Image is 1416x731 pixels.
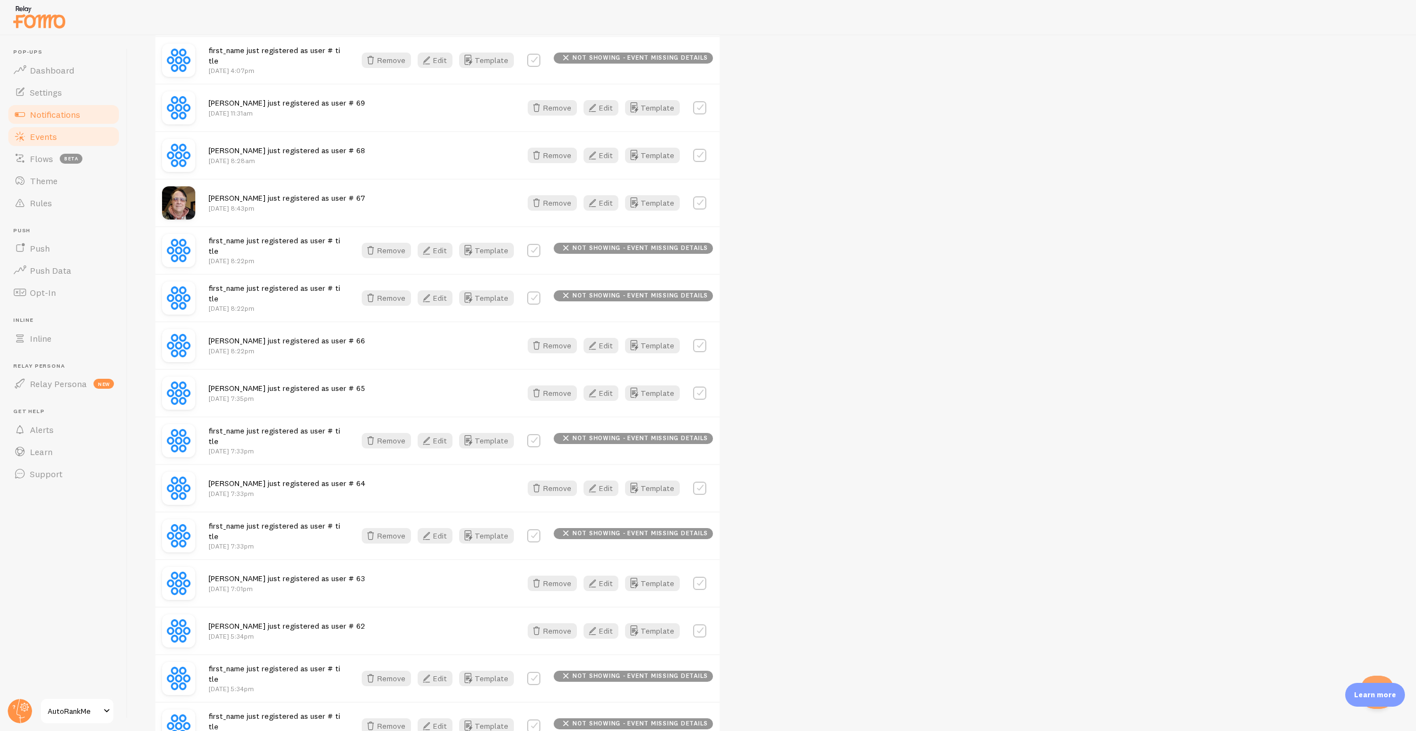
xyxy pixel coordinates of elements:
button: Template [459,290,514,306]
span: [PERSON_NAME] just registered as user # 67 [209,193,365,203]
a: Edit [584,623,625,639]
button: Remove [528,338,577,353]
span: [PERSON_NAME] just registered as user # 63 [209,573,365,583]
button: Edit [584,623,618,639]
span: [PERSON_NAME] just registered as user # 69 [209,98,365,108]
p: [DATE] 7:35pm [209,394,365,403]
span: Relay Persona [30,378,87,389]
button: Edit [584,100,618,116]
button: Template [625,100,680,116]
a: Relay Persona new [7,373,121,395]
img: 0b6daa8066475c9261ae86794f04ea74 [162,186,195,220]
button: Remove [528,481,577,496]
img: nbUyOPBySbWe6lzm73F6 [162,519,195,552]
a: Alerts [7,419,121,441]
span: not showing - event missing details [572,530,708,536]
a: Edit [584,338,625,353]
button: Remove [528,148,577,163]
button: Remove [362,671,411,686]
span: first_name just registered as user # title [209,45,340,66]
a: Edit [418,290,459,306]
span: Inline [30,333,51,344]
a: Edit [584,100,625,116]
span: Relay Persona [13,363,121,370]
span: [PERSON_NAME] just registered as user # 66 [209,336,365,346]
img: nbUyOPBySbWe6lzm73F6 [162,424,195,457]
span: Push [30,243,50,254]
button: Template [459,243,514,258]
button: Edit [584,338,618,353]
img: a32c09b3394f7b290014d54ef4d647e6 [162,329,195,362]
span: Opt-In [30,287,56,298]
button: Template [625,623,680,639]
button: Edit [584,385,618,401]
span: Support [30,468,63,479]
a: Edit [418,433,459,448]
span: Pop-ups [13,49,121,56]
span: Inline [13,317,121,324]
a: Edit [418,528,459,544]
button: Template [459,528,514,544]
a: Theme [7,170,121,192]
p: [DATE] 8:22pm [209,346,365,356]
img: 45d2370c6668fef276b4492ae85823a5 [162,377,195,410]
button: Template [625,385,680,401]
a: Template [459,671,514,686]
a: Template [625,338,680,353]
a: Edit [584,481,625,496]
span: Settings [30,87,62,98]
p: [DATE] 4:07pm [209,66,342,75]
img: da55a5476d10ecd6422ffd76a8f61844 [162,567,195,600]
span: AutoRankMe [48,704,100,718]
a: Edit [584,385,625,401]
button: Template [625,148,680,163]
p: [DATE] 7:33pm [209,489,365,498]
button: Remove [528,623,577,639]
span: first_name just registered as user # title [209,283,340,304]
button: Remove [362,243,411,258]
a: Edit [418,53,459,68]
span: first_name just registered as user # title [209,521,340,541]
span: not showing - event missing details [572,293,708,299]
iframe: Help Scout Beacon - Open [1361,676,1394,709]
a: Learn [7,441,121,463]
button: Remove [528,100,577,116]
span: Flows [30,153,53,164]
a: Dashboard [7,59,121,81]
span: Get Help [13,408,121,415]
span: first_name just registered as user # title [209,426,340,446]
span: Theme [30,175,58,186]
a: Edit [584,148,625,163]
p: [DATE] 8:22pm [209,304,342,313]
button: Template [459,433,514,448]
a: Flows beta [7,148,121,170]
a: Rules [7,192,121,214]
p: [DATE] 8:22pm [209,256,342,265]
img: a943500040c54d4a4f9d25946a911011 [162,91,195,124]
span: not showing - event missing details [572,673,708,679]
a: Push Data [7,259,121,281]
a: Template [459,53,514,68]
button: Edit [584,195,618,211]
div: Learn more [1345,683,1405,707]
button: Edit [418,433,452,448]
button: Remove [528,385,577,401]
span: Push [13,227,121,234]
span: [PERSON_NAME] just registered as user # 68 [209,145,365,155]
button: Template [625,576,680,591]
span: Learn [30,446,53,457]
span: Push Data [30,265,71,276]
a: Inline [7,327,121,349]
a: Edit [584,576,625,591]
img: 057b3ed91b43d02c34bba9d86221a7f2 [162,472,195,505]
img: 7aec3b3d69bf69b84b4b2c81ede6868c [162,614,195,648]
button: Remove [528,576,577,591]
img: 060fd553f5426a043c99e4a1be7cc51d [162,139,195,172]
p: Learn more [1354,690,1396,700]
